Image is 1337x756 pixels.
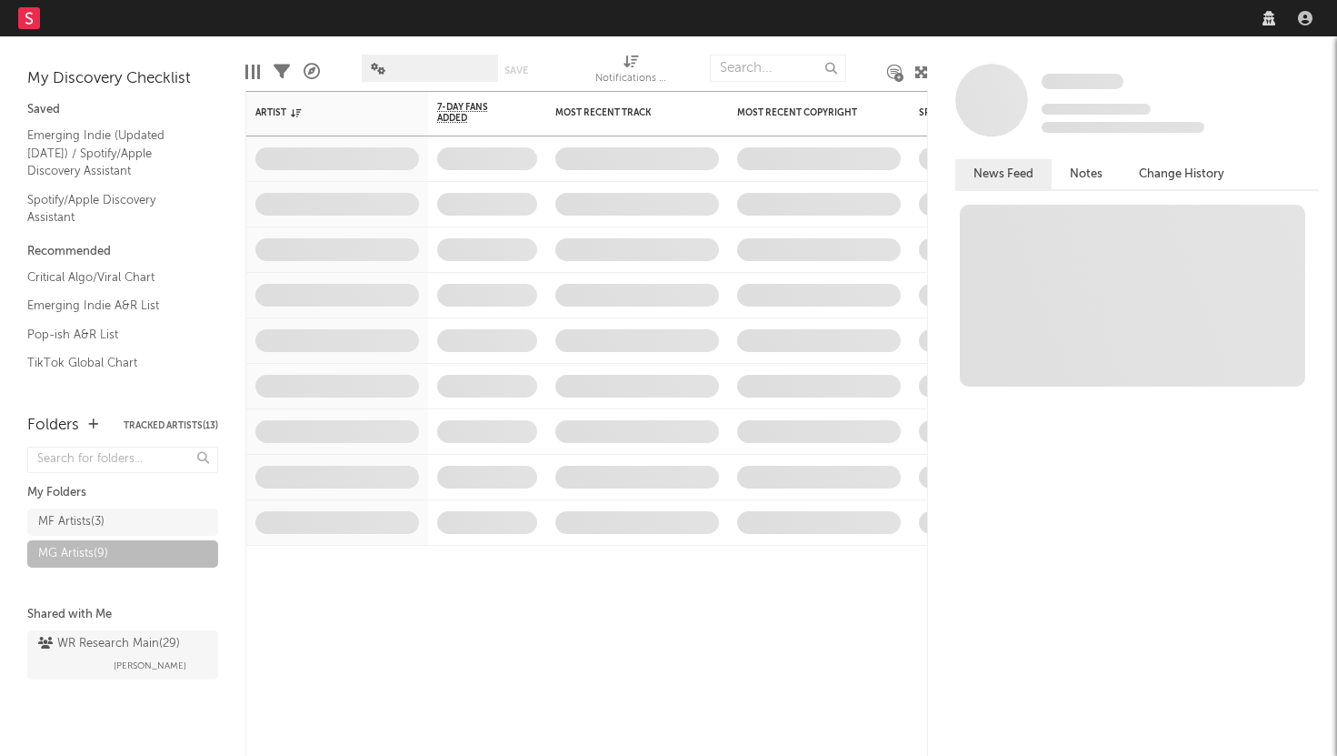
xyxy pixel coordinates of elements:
[27,267,200,287] a: Critical Algo/Viral Chart
[38,633,180,655] div: WR Research Main ( 29 )
[504,66,528,76] button: Save
[124,421,218,430] button: Tracked Artists(13)
[27,630,218,680] a: WR Research Main(29)[PERSON_NAME]
[38,511,105,533] div: MF Artists ( 3 )
[27,296,200,316] a: Emerging Indie A&R List
[737,107,873,118] div: Most Recent Copyright
[27,353,200,373] a: TikTok Global Chart
[710,55,846,82] input: Search...
[27,126,200,181] a: Emerging Indie (Updated [DATE]) / Spotify/Apple Discovery Assistant
[1121,159,1242,189] button: Change History
[27,190,200,227] a: Spotify/Apple Discovery Assistant
[595,45,668,98] div: Notifications (Artist)
[245,45,260,98] div: Edit Columns
[255,107,392,118] div: Artist
[437,102,510,124] span: 7-Day Fans Added
[27,482,218,504] div: My Folders
[274,45,290,98] div: Filters
[1052,159,1121,189] button: Notes
[27,540,218,568] a: MG Artists(9)
[27,382,200,402] a: Recommended For You
[955,159,1052,189] button: News Feed
[1042,74,1123,89] span: Some Artist
[27,604,218,626] div: Shared with Me
[27,447,218,473] input: Search for folders...
[27,241,218,263] div: Recommended
[114,655,186,677] span: [PERSON_NAME]
[27,68,218,90] div: My Discovery Checklist
[304,45,320,98] div: A&R Pipeline
[595,68,668,90] div: Notifications (Artist)
[27,415,79,437] div: Folders
[27,325,200,345] a: Pop-ish A&R List
[38,543,108,565] div: MG Artists ( 9 )
[27,99,218,121] div: Saved
[555,107,692,118] div: Most Recent Track
[1042,122,1204,133] span: 0 fans last week
[919,107,1055,118] div: Spotify Monthly Listeners
[1042,104,1151,115] span: Tracking Since: [DATE]
[27,509,218,536] a: MF Artists(3)
[1042,73,1123,91] a: Some Artist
